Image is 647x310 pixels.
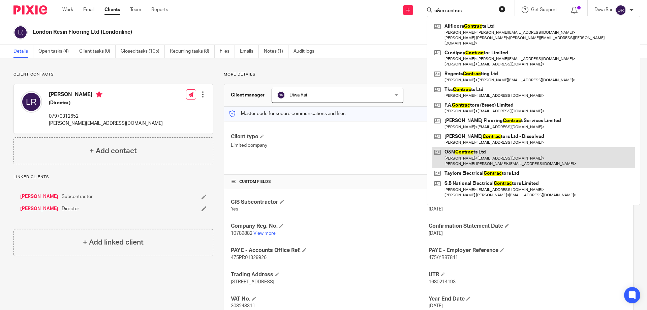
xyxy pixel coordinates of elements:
span: [DATE] [429,304,443,308]
p: Limited company [231,142,429,149]
a: Audit logs [294,45,319,58]
a: [PERSON_NAME] [20,193,58,200]
p: Diwa Rai [594,6,612,13]
p: 07970312652 [49,113,163,120]
a: Client tasks (0) [79,45,116,58]
h4: CUSTOM FIELDS [231,179,429,185]
img: svg%3E [277,91,285,99]
h4: Company Reg. No. [231,223,429,230]
h2: London Resin Flooring Ltd (Londonline) [33,29,440,36]
p: More details [224,72,634,77]
a: Details [13,45,33,58]
a: Emails [240,45,259,58]
h4: Client type [231,133,429,140]
img: Pixie [13,5,47,15]
h4: CIS Subcontractor [231,199,429,206]
span: 475/YB87841 [429,255,458,260]
a: Work [62,6,73,13]
input: Search [434,8,494,14]
span: [STREET_ADDRESS] [231,280,274,284]
h4: [PERSON_NAME] [49,91,163,100]
a: Closed tasks (105) [121,45,165,58]
a: Team [130,6,141,13]
p: Linked clients [13,174,213,180]
span: [DATE] [429,231,443,236]
h3: Client manager [231,92,265,98]
a: Reports [151,6,168,13]
p: Master code for secure communications and files [229,110,345,117]
p: Client contacts [13,72,213,77]
h4: VAT No. [231,295,429,303]
span: Get Support [531,7,557,12]
h4: + Add contact [90,146,137,156]
span: 308248311 [231,304,255,308]
a: Clients [104,6,120,13]
p: [PERSON_NAME][EMAIL_ADDRESS][DOMAIN_NAME] [49,120,163,127]
span: 475PR01329926 [231,255,267,260]
h4: PAYE - Employer Reference [429,247,626,254]
img: svg%3E [13,25,28,39]
h4: Trading Address [231,271,429,278]
img: svg%3E [21,91,42,113]
img: svg%3E [615,5,626,16]
a: Notes (1) [264,45,288,58]
a: [PERSON_NAME] [20,205,58,212]
span: Diwa Rai [289,93,307,97]
a: Open tasks (4) [38,45,74,58]
a: View more [253,231,276,236]
button: Clear [499,6,505,12]
span: 1680214193 [429,280,456,284]
span: Yes [231,207,238,212]
span: [DATE] [429,207,443,212]
span: 10789882 [231,231,252,236]
h4: Year End Date [429,295,626,303]
h4: PAYE - Accounts Office Ref. [231,247,429,254]
a: Recurring tasks (8) [170,45,215,58]
span: Director [62,205,79,212]
a: Email [83,6,94,13]
a: Files [220,45,235,58]
span: Subcontractor [62,193,93,200]
h5: (Director) [49,100,163,106]
i: Primary [96,91,102,98]
h4: UTR [429,271,626,278]
h4: Confirmation Statement Date [429,223,626,230]
h4: + Add linked client [83,237,144,248]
